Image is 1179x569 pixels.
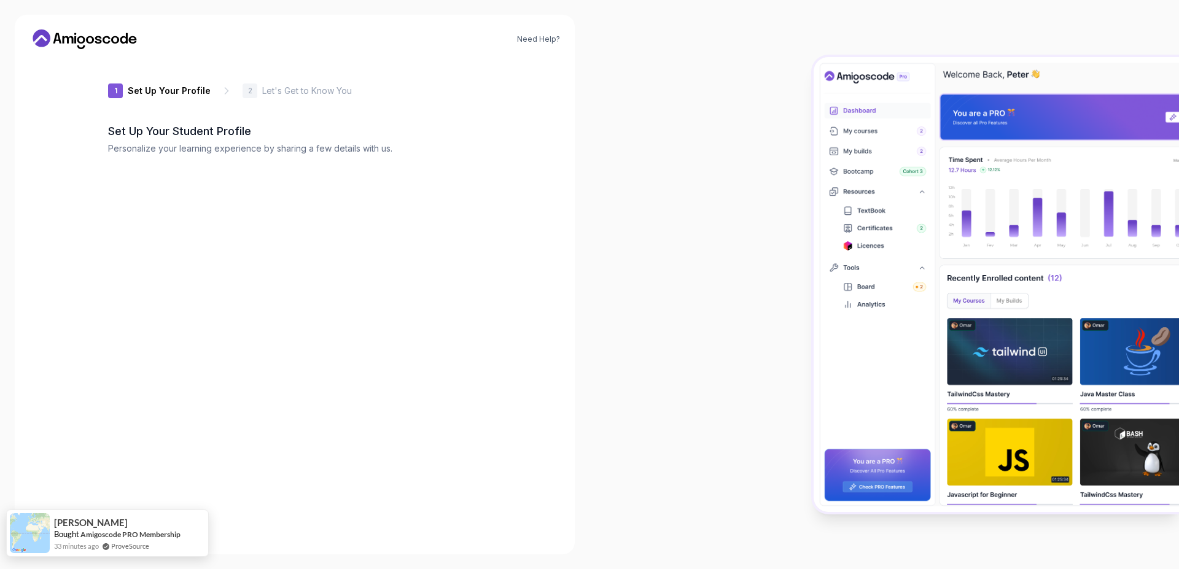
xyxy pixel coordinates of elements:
[128,85,211,97] p: Set Up Your Profile
[54,517,128,528] span: [PERSON_NAME]
[114,87,117,95] p: 1
[108,123,481,140] h2: Set Up Your Student Profile
[54,541,99,551] span: 33 minutes ago
[111,541,149,551] a: ProveSource
[248,87,252,95] p: 2
[262,85,352,97] p: Let's Get to Know You
[54,529,79,539] span: Bought
[814,57,1179,513] img: Amigoscode Dashboard
[10,513,50,553] img: provesource social proof notification image
[517,34,560,44] a: Need Help?
[108,142,481,155] p: Personalize your learning experience by sharing a few details with us.
[80,530,181,539] a: Amigoscode PRO Membership
[29,29,140,49] a: Home link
